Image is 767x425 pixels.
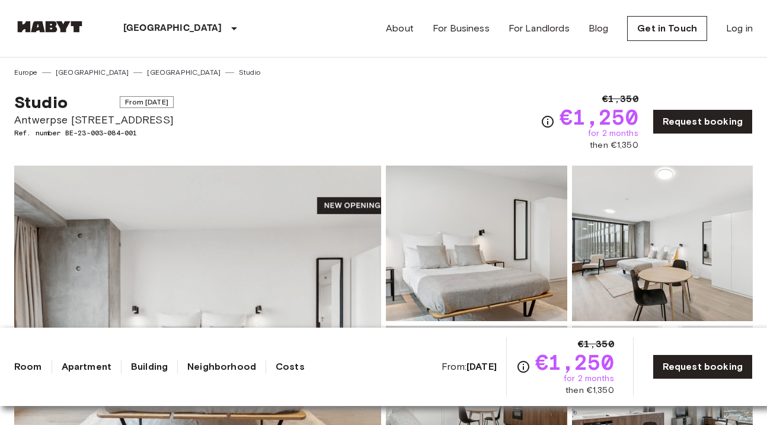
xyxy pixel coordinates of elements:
[564,373,614,385] span: for 2 months
[187,360,256,374] a: Neighborhood
[14,128,174,138] span: Ref. number BE-23-003-084-001
[541,115,555,129] svg: Check cost overview for full price breakdown. Please note that discounts apply to new joiners onl...
[535,351,614,373] span: €1,250
[589,21,609,36] a: Blog
[726,21,753,36] a: Log in
[56,67,129,78] a: [GEOGRAPHIC_DATA]
[516,360,530,374] svg: Check cost overview for full price breakdown. Please note that discounts apply to new joiners onl...
[14,21,85,33] img: Habyt
[466,361,497,372] b: [DATE]
[442,360,497,373] span: From:
[14,112,174,128] span: Antwerpse [STREET_ADDRESS]
[572,166,753,321] img: Picture of unit BE-23-003-084-001
[147,67,220,78] a: [GEOGRAPHIC_DATA]
[588,128,638,139] span: for 2 months
[602,92,638,106] span: €1,350
[509,21,570,36] a: For Landlords
[560,106,638,128] span: €1,250
[590,139,638,151] span: then €1,350
[123,21,222,36] p: [GEOGRAPHIC_DATA]
[131,360,168,374] a: Building
[627,16,707,41] a: Get in Touch
[386,21,414,36] a: About
[386,166,567,321] img: Picture of unit BE-23-003-084-001
[120,96,174,108] span: From [DATE]
[276,360,305,374] a: Costs
[62,360,111,374] a: Apartment
[565,385,614,397] span: then €1,350
[14,92,68,112] span: Studio
[433,21,490,36] a: For Business
[653,354,753,379] a: Request booking
[653,109,753,134] a: Request booking
[14,360,42,374] a: Room
[14,67,37,78] a: Europe
[578,337,614,351] span: €1,350
[239,67,260,78] a: Studio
